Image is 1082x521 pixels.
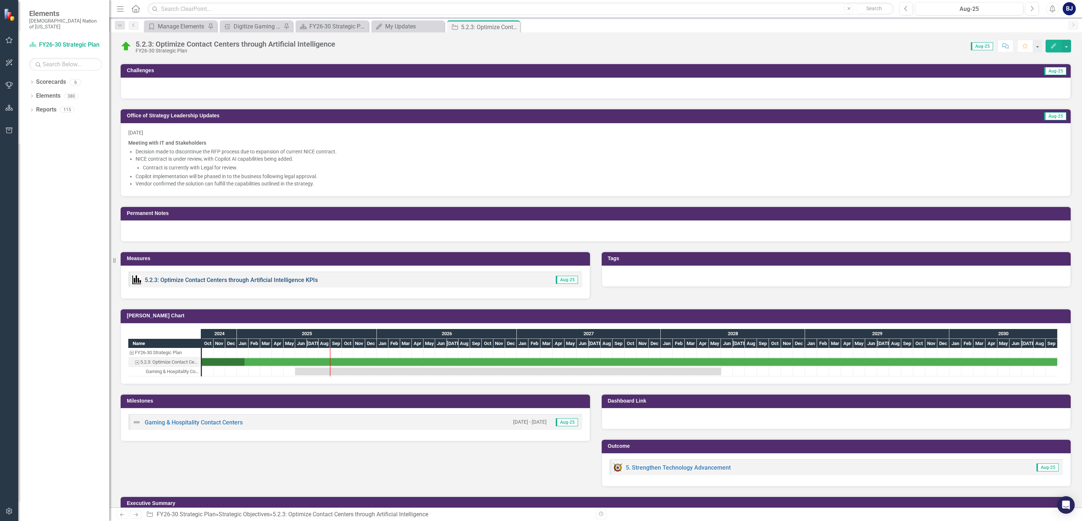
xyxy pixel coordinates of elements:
[985,339,997,348] div: Apr
[385,22,442,31] div: My Updates
[973,339,985,348] div: Mar
[127,68,637,73] h3: Challenges
[128,367,201,376] div: Task: Start date: 2025-06-01 End date: 2028-06-01
[132,275,141,284] img: Performance Management
[1009,339,1022,348] div: Jun
[297,22,367,31] a: FY26-30 Strategic Plan
[649,339,661,348] div: Dec
[961,339,973,348] div: Feb
[709,339,721,348] div: May
[237,329,377,338] div: 2025
[613,339,625,348] div: Sep
[685,339,697,348] div: Mar
[145,419,243,426] a: Gaming & Hospitality Contact Centers
[1034,339,1046,348] div: Aug
[482,339,493,348] div: Oct
[877,339,889,348] div: Jul
[556,276,578,284] span: Aug-25
[36,92,60,100] a: Elements
[805,339,817,348] div: Jan
[661,329,805,338] div: 2028
[60,107,74,113] div: 115
[637,339,649,348] div: Nov
[856,4,892,14] button: Search
[461,23,518,32] div: 5.2.3: Optimize Contact Centers through Artificial Intelligence
[412,339,423,348] div: Apr
[601,339,613,348] div: Aug
[128,348,201,357] div: Task: FY26-30 Strategic Plan Start date: 2024-10-01 End date: 2024-10-02
[202,339,214,348] div: Oct
[608,256,1067,261] h3: Tags
[1044,67,1066,75] span: Aug-25
[319,339,330,348] div: Aug
[222,22,282,31] a: Digitize Gaming Forms
[128,129,1063,138] p: [DATE]
[528,339,540,348] div: Feb
[866,5,882,11] span: Search
[517,329,661,338] div: 2027
[625,339,637,348] div: Oct
[918,5,1021,13] div: Aug-25
[377,329,517,338] div: 2026
[309,22,367,31] div: FY26-30 Strategic Plan
[127,113,880,118] h3: Office of Strategy Leadership Updates
[128,339,201,348] div: Name
[214,339,225,348] div: Nov
[889,339,901,348] div: Aug
[447,339,458,348] div: Jul
[1063,2,1076,15] button: BJ
[721,339,733,348] div: Jun
[146,22,206,31] a: Manage Elements
[697,339,709,348] div: Apr
[135,348,182,357] div: FY26-30 Strategic Plan
[608,398,1067,404] h3: Dashboard Link
[29,41,102,49] a: FY26-30 Strategic Plan
[120,40,132,52] img: On Target
[388,339,400,348] div: Feb
[3,8,17,21] img: ClearPoint Strategy
[146,367,199,376] div: Gaming & Hospitality Contact Centers
[971,42,993,50] span: Aug-25
[128,357,201,367] div: Task: Start date: 2024-10-01 End date: 2030-09-30
[805,329,949,338] div: 2029
[400,339,412,348] div: Mar
[589,339,601,348] div: Jul
[556,418,578,426] span: Aug-25
[128,348,201,357] div: FY26-30 Strategic Plan
[127,313,1067,318] h3: [PERSON_NAME] Chart
[157,511,216,518] a: FY26-30 Strategic Plan
[202,358,1057,366] div: Task: Start date: 2024-10-01 End date: 2030-09-30
[234,22,282,31] div: Digitize Gaming Forms
[853,339,865,348] div: May
[127,211,1067,216] h3: Permanent Notes
[127,501,1067,506] h3: Executive Summary
[136,40,335,48] div: 5.2.3: Optimize Contact Centers through Artificial Intelligence
[295,368,721,375] div: Task: Start date: 2025-06-01 End date: 2028-06-01
[307,339,319,348] div: Jul
[865,339,877,348] div: Jun
[127,256,586,261] h3: Measures
[342,339,353,348] div: Oct
[949,329,1058,338] div: 2030
[513,419,547,426] small: [DATE] - [DATE]
[997,339,1009,348] div: May
[937,339,949,348] div: Dec
[915,2,1023,15] button: Aug-25
[377,339,388,348] div: Jan
[36,106,56,114] a: Reports
[260,339,272,348] div: Mar
[158,22,206,31] div: Manage Elements
[517,339,528,348] div: Jan
[1046,339,1058,348] div: Sep
[673,339,685,348] div: Feb
[608,443,1067,449] h3: Outcome
[219,511,270,518] a: Strategic Objectives
[295,339,307,348] div: Jun
[330,339,342,348] div: Sep
[793,339,805,348] div: Dec
[781,339,793,348] div: Nov
[829,339,841,348] div: Mar
[148,3,894,15] input: Search ClearPoint...
[64,93,78,99] div: 380
[249,339,260,348] div: Feb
